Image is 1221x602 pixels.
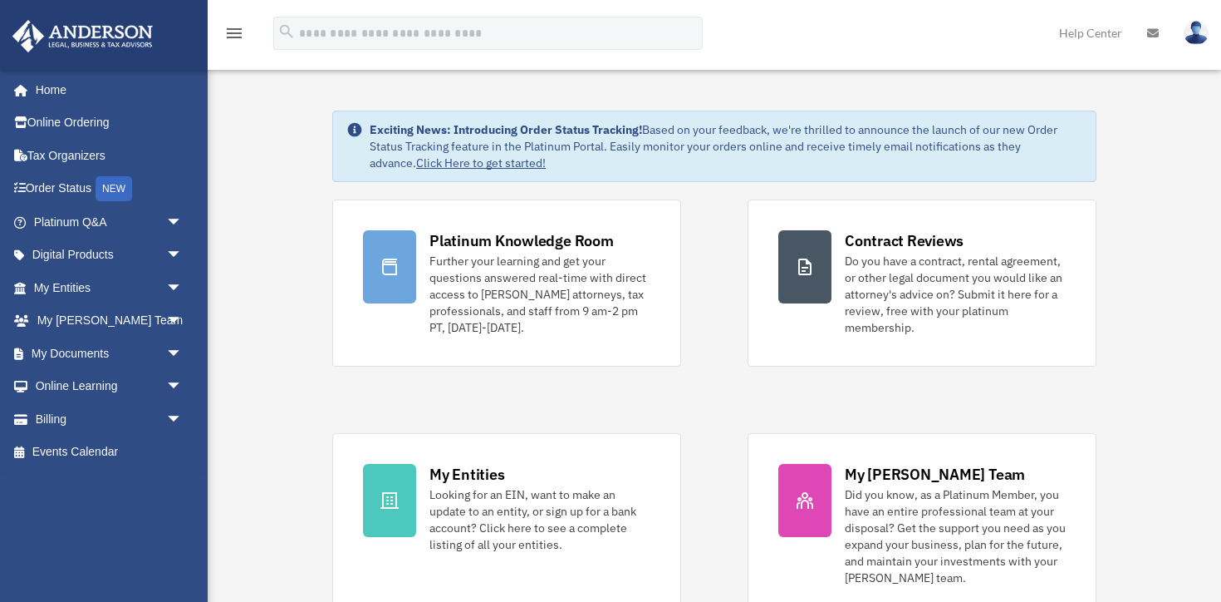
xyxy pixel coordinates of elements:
[845,253,1066,336] div: Do you have a contract, rental agreement, or other legal document you would like an attorney's ad...
[12,205,208,239] a: Platinum Q&Aarrow_drop_down
[224,29,244,43] a: menu
[12,239,208,272] a: Digital Productsarrow_drop_down
[12,106,208,140] a: Online Ordering
[12,370,208,403] a: Online Learningarrow_drop_down
[12,304,208,338] a: My [PERSON_NAME] Teamarrow_drop_down
[12,436,208,469] a: Events Calendar
[429,230,614,251] div: Platinum Knowledge Room
[748,200,1096,367] a: Contract Reviews Do you have a contract, rental agreement, or other legal document you would like...
[166,370,199,404] span: arrow_drop_down
[166,304,199,338] span: arrow_drop_down
[1184,21,1209,45] img: User Pic
[12,139,208,172] a: Tax Organizers
[166,337,199,371] span: arrow_drop_down
[166,271,199,305] span: arrow_drop_down
[166,239,199,273] span: arrow_drop_down
[12,172,208,206] a: Order StatusNEW
[277,22,296,41] i: search
[166,205,199,239] span: arrow_drop_down
[12,73,199,106] a: Home
[12,271,208,304] a: My Entitiesarrow_drop_down
[845,464,1025,485] div: My [PERSON_NAME] Team
[7,20,158,52] img: Anderson Advisors Platinum Portal
[416,155,546,170] a: Click Here to get started!
[370,122,642,137] strong: Exciting News: Introducing Order Status Tracking!
[166,402,199,437] span: arrow_drop_down
[370,121,1082,171] div: Based on your feedback, we're thrilled to announce the launch of our new Order Status Tracking fe...
[845,230,964,251] div: Contract Reviews
[224,23,244,43] i: menu
[332,200,681,367] a: Platinum Knowledge Room Further your learning and get your questions answered real-time with dire...
[12,337,208,370] a: My Documentsarrow_drop_down
[96,176,132,201] div: NEW
[429,253,650,336] div: Further your learning and get your questions answered real-time with direct access to [PERSON_NAM...
[429,486,650,553] div: Looking for an EIN, want to make an update to an entity, or sign up for a bank account? Click her...
[845,486,1066,586] div: Did you know, as a Platinum Member, you have an entire professional team at your disposal? Get th...
[429,464,504,485] div: My Entities
[12,402,208,436] a: Billingarrow_drop_down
